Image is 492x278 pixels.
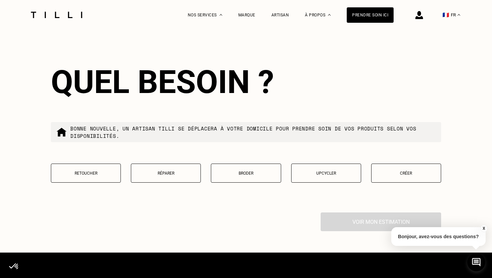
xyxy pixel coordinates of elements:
[211,164,281,183] button: Broder
[295,171,357,176] p: Upcycler
[442,12,449,18] span: 🇫🇷
[51,63,441,101] div: Quel besoin ?
[271,13,289,17] a: Artisan
[375,171,437,176] p: Créer
[480,225,487,232] button: X
[458,14,460,16] img: menu déroulant
[291,164,361,183] button: Upcycler
[328,14,331,16] img: Menu déroulant à propos
[55,171,117,176] p: Retoucher
[371,164,441,183] button: Créer
[56,127,67,137] img: commande à domicile
[131,164,201,183] button: Réparer
[391,227,486,246] p: Bonjour, avez-vous des questions?
[238,13,255,17] a: Marque
[220,14,222,16] img: Menu déroulant
[215,171,277,176] p: Broder
[415,11,423,19] img: icône connexion
[135,171,197,176] p: Réparer
[347,7,394,23] a: Prendre soin ici
[28,12,85,18] img: Logo du service de couturière Tilli
[70,125,436,140] p: Bonne nouvelle, un artisan tilli se déplacera à votre domicile pour prendre soin de vos produits ...
[51,164,121,183] button: Retoucher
